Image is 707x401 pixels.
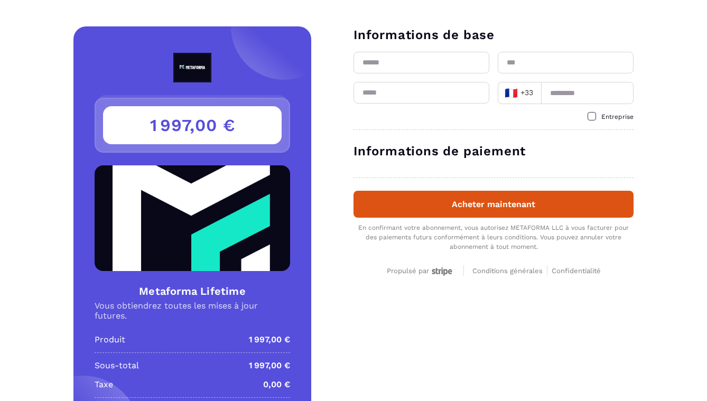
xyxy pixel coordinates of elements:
[387,267,455,276] div: Propulsé par
[103,106,282,144] h3: 1 997,00 €
[249,359,290,372] p: 1 997,00 €
[552,267,601,275] span: Confidentialité
[263,378,290,391] p: 0,00 €
[354,143,634,160] h3: Informations de paiement
[95,333,125,346] p: Produit
[249,333,290,346] p: 1 997,00 €
[498,82,541,104] div: Search for option
[552,265,601,275] a: Confidentialité
[505,86,534,100] span: +33
[472,265,547,275] a: Conditions générales
[95,284,290,299] h4: Metaforma Lifetime
[354,223,634,251] div: En confirmant votre abonnement, vous autorisez METAFORMA LLC à vous facturer pour des paiements f...
[601,113,634,120] span: Entreprise
[95,359,139,372] p: Sous-total
[95,301,290,321] div: Vous obtiendrez toutes les mises à jour futures.
[536,85,538,101] input: Search for option
[95,165,290,271] img: Product Image
[387,265,455,275] a: Propulsé par
[354,191,634,218] button: Acheter maintenant
[354,26,634,43] h3: Informations de base
[505,86,518,100] span: 🇫🇷
[149,53,236,82] img: logo
[472,267,543,275] span: Conditions générales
